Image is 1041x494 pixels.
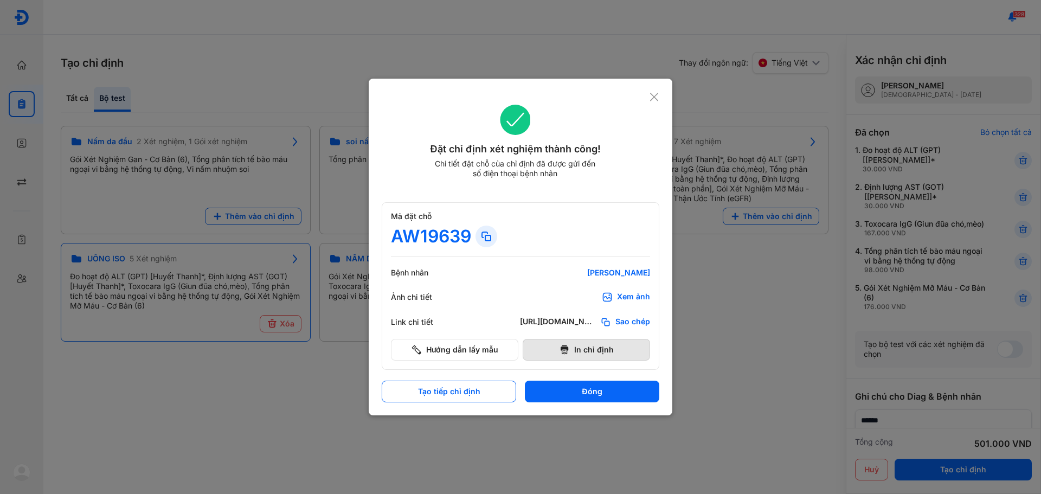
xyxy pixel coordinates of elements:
[391,226,471,247] div: AW19639
[391,268,456,278] div: Bệnh nhân
[615,317,650,328] span: Sao chép
[523,339,650,361] button: In chỉ định
[617,292,650,303] div: Xem ảnh
[391,317,456,327] div: Link chi tiết
[520,317,596,328] div: [URL][DOMAIN_NAME]
[382,142,649,157] div: Đặt chỉ định xét nghiệm thành công!
[525,381,659,402] button: Đóng
[430,159,600,178] div: Chi tiết đặt chỗ của chỉ định đã được gửi đến số điện thoại bệnh nhân
[520,268,650,278] div: [PERSON_NAME]
[391,211,650,221] div: Mã đặt chỗ
[391,292,456,302] div: Ảnh chi tiết
[391,339,518,361] button: Hướng dẫn lấy mẫu
[382,381,516,402] button: Tạo tiếp chỉ định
